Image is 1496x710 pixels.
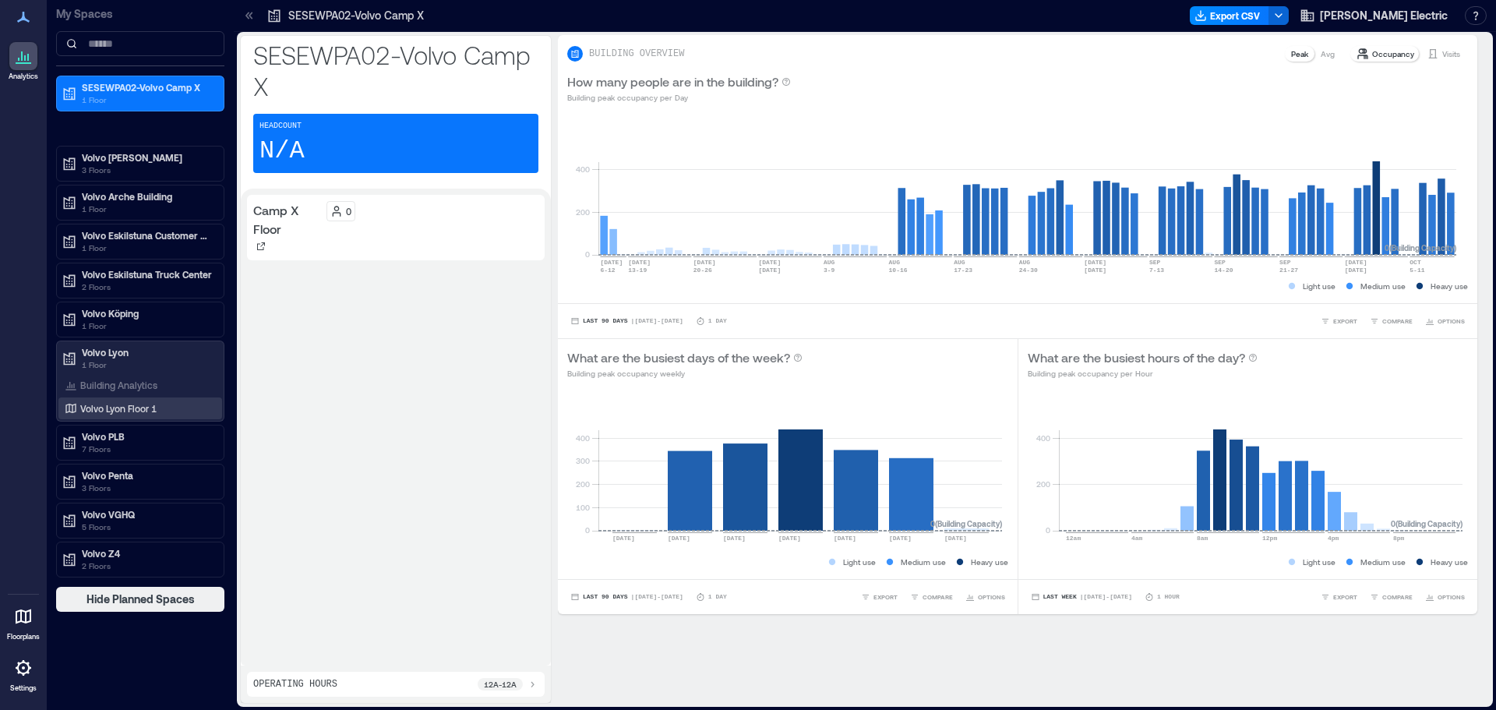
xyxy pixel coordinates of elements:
[7,632,40,641] p: Floorplans
[1367,589,1416,605] button: COMPARE
[82,320,213,332] p: 1 Floor
[82,359,213,371] p: 1 Floor
[708,316,727,326] p: 1 Day
[82,281,213,293] p: 2 Floors
[1410,267,1424,274] text: 5-11
[843,556,876,568] p: Light use
[1279,259,1291,266] text: SEP
[944,535,967,542] text: [DATE]
[82,164,213,176] p: 3 Floors
[1197,535,1208,542] text: 8am
[889,267,908,274] text: 10-16
[1360,556,1406,568] p: Medium use
[723,535,746,542] text: [DATE]
[80,402,157,415] p: Volvo Lyon Floor 1
[1084,267,1106,274] text: [DATE]
[1019,259,1031,266] text: AUG
[1028,348,1245,367] p: What are the busiest hours of the day?
[567,91,791,104] p: Building peak occupancy per Day
[484,678,517,691] p: 12a - 12a
[824,259,835,266] text: AUG
[858,589,901,605] button: EXPORT
[668,535,690,542] text: [DATE]
[82,307,213,320] p: Volvo Köping
[82,151,213,164] p: Volvo [PERSON_NAME]
[567,367,803,380] p: Building peak occupancy weekly
[628,267,647,274] text: 13-19
[1438,316,1465,326] span: OPTIONS
[1131,535,1143,542] text: 4am
[907,589,956,605] button: COMPARE
[585,525,590,535] tspan: 0
[259,136,305,167] p: N/A
[576,433,590,443] tspan: 400
[778,535,801,542] text: [DATE]
[971,556,1008,568] p: Heavy use
[80,379,157,391] p: Building Analytics
[873,592,898,602] span: EXPORT
[576,503,590,512] tspan: 100
[346,205,351,217] p: 0
[954,267,972,274] text: 17-23
[82,443,213,455] p: 7 Floors
[628,259,651,266] text: [DATE]
[1431,280,1468,292] p: Heavy use
[2,598,44,646] a: Floorplans
[1028,589,1135,605] button: Last Week |[DATE]-[DATE]
[576,456,590,465] tspan: 300
[86,592,195,607] span: Hide Planned Spaces
[1036,479,1050,489] tspan: 200
[82,547,213,560] p: Volvo Z4
[1036,433,1050,443] tspan: 400
[253,678,337,691] p: Operating Hours
[56,587,224,612] button: Hide Planned Spaces
[1345,259,1367,266] text: [DATE]
[824,267,835,274] text: 3-9
[585,249,590,259] tspan: 0
[1321,48,1335,60] p: Avg
[901,556,946,568] p: Medium use
[56,6,224,22] p: My Spaces
[576,479,590,489] tspan: 200
[589,48,684,60] p: BUILDING OVERVIEW
[576,207,590,217] tspan: 200
[1318,313,1360,329] button: EXPORT
[567,348,790,367] p: What are the busiest days of the week?
[82,560,213,572] p: 2 Floors
[1084,259,1106,266] text: [DATE]
[978,592,1005,602] span: OPTIONS
[82,203,213,215] p: 1 Floor
[758,267,781,274] text: [DATE]
[1442,48,1460,60] p: Visits
[1303,280,1335,292] p: Light use
[962,589,1008,605] button: OPTIONS
[82,430,213,443] p: Volvo PLB
[82,81,213,94] p: SESEWPA02-Volvo Camp X
[253,39,538,101] p: SESEWPA02-Volvo Camp X
[82,94,213,106] p: 1 Floor
[82,508,213,521] p: Volvo VGHQ
[612,535,635,542] text: [DATE]
[1157,592,1180,602] p: 1 Hour
[253,201,320,238] p: Camp X Floor
[1345,267,1367,274] text: [DATE]
[693,267,712,274] text: 20-26
[82,521,213,533] p: 5 Floors
[1291,48,1308,60] p: Peak
[82,268,213,281] p: Volvo Eskilstuna Truck Center
[600,267,615,274] text: 6-12
[1045,525,1050,535] tspan: 0
[82,190,213,203] p: Volvo Arche Building
[1215,267,1233,274] text: 14-20
[576,164,590,174] tspan: 400
[889,535,912,542] text: [DATE]
[82,482,213,494] p: 3 Floors
[82,346,213,359] p: Volvo Lyon
[288,8,424,23] p: SESEWPA02-Volvo Camp X
[1320,8,1448,23] span: [PERSON_NAME] Electric
[1028,367,1258,380] p: Building peak occupancy per Hour
[1295,3,1452,28] button: [PERSON_NAME] Electric
[708,592,727,602] p: 1 Day
[1318,589,1360,605] button: EXPORT
[567,72,778,91] p: How many people are in the building?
